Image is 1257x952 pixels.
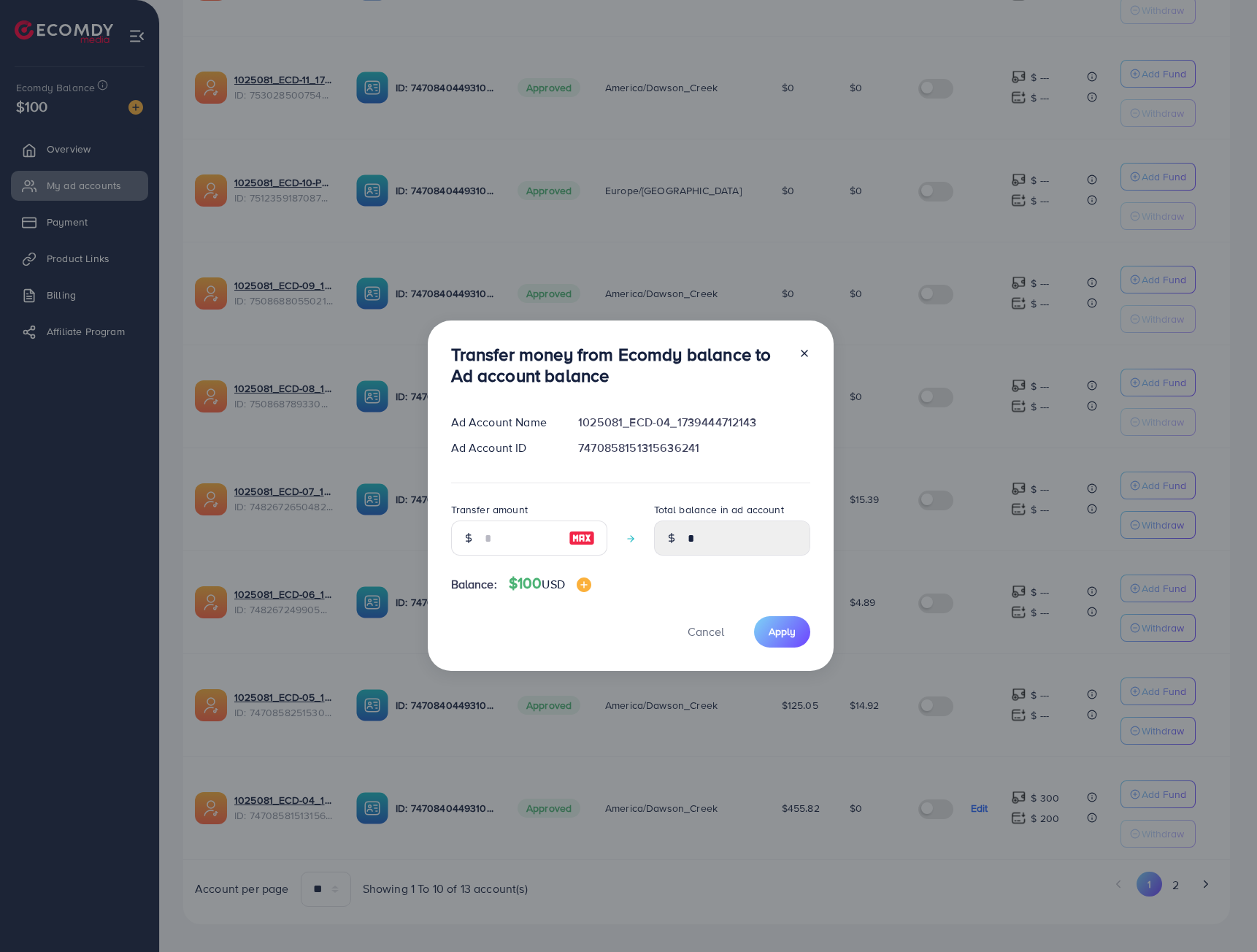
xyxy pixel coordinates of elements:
[542,576,564,592] span: USD
[688,623,724,640] span: Cancel
[451,502,528,517] label: Transfer amount
[451,576,497,593] span: Balance:
[669,616,742,648] button: Cancel
[1195,886,1246,941] iframe: Chat
[566,414,821,431] div: 1025081_ECD-04_1739444712143
[769,624,796,639] span: Apply
[509,575,591,593] h4: $100
[569,529,595,547] img: image
[577,577,591,592] img: image
[566,439,821,456] div: 7470858151315636241
[439,439,567,456] div: Ad Account ID
[654,502,784,517] label: Total balance in ad account
[754,616,810,648] button: Apply
[451,344,787,386] h3: Transfer money from Ecomdy balance to Ad account balance
[439,414,567,431] div: Ad Account Name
